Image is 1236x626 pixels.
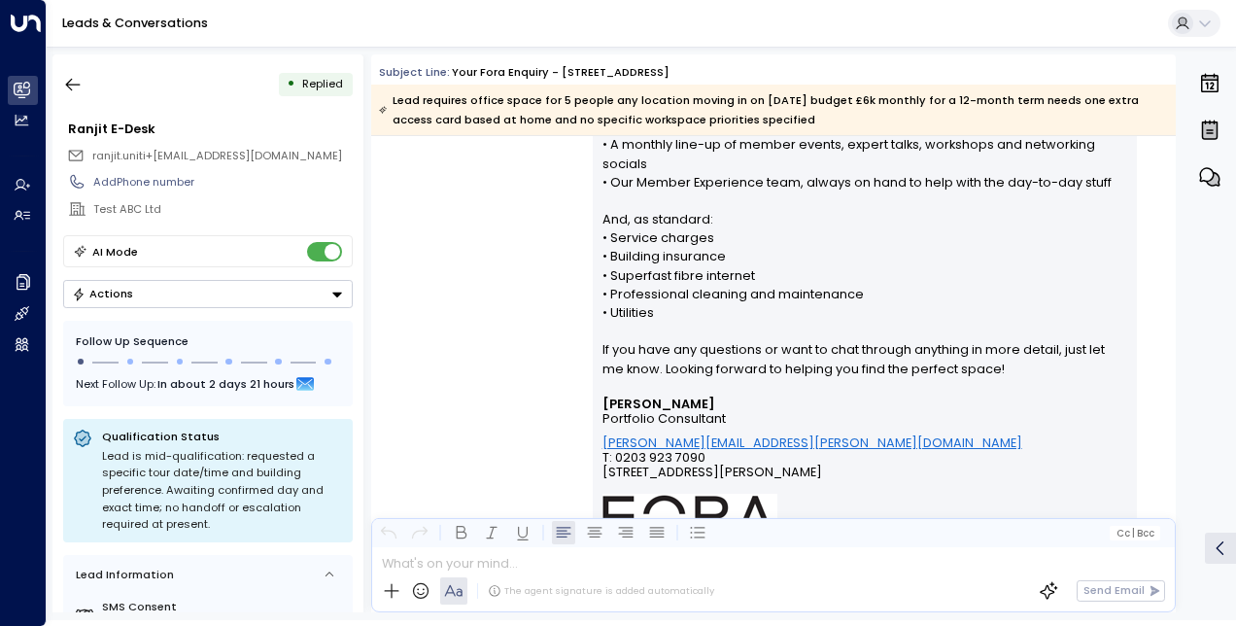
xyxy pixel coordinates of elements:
span: Subject Line: [379,64,450,80]
div: Follow Up Sequence [76,333,340,350]
button: Redo [408,521,431,544]
font: [PERSON_NAME] [602,396,715,412]
img: AIorK4ysLkpAD1VLoJghiceWoVRmgk1XU2vrdoLkeDLGAFfv_vh6vnfJOA1ilUWLDOVq3gZTs86hLsHm3vG- [602,494,777,539]
span: [STREET_ADDRESS][PERSON_NAME] [602,465,822,494]
span: Cc Bcc [1116,528,1154,539]
div: AddPhone number [93,174,352,191]
span: T: 0203 923 7090 [602,450,705,465]
div: Lead Information [70,567,174,583]
div: Button group with a nested menu [63,280,353,308]
span: ranjit.uniti+99@outlook.com [92,148,342,164]
button: Undo [377,521,400,544]
span: ranjit.uniti+[EMAIL_ADDRESS][DOMAIN_NAME] [92,148,342,163]
p: Qualification Status [102,429,343,444]
span: | [1132,528,1135,539]
div: Actions [72,287,133,300]
span: In about 2 days 21 hours [157,373,294,395]
div: • [287,70,295,98]
label: SMS Consent [102,599,346,615]
div: Lead is mid-qualification: requested a specific tour date/time and building preference. Awaiting ... [102,448,343,534]
span: Replied [302,76,343,91]
div: Your Fora Enquiry - [STREET_ADDRESS] [452,64,669,81]
div: Lead requires office space for 5 people any location moving in on [DATE] budget £6k monthly for a... [379,90,1166,129]
div: Test ABC Ltd [93,201,352,218]
a: [PERSON_NAME][EMAIL_ADDRESS][PERSON_NAME][DOMAIN_NAME] [602,435,1022,450]
div: The agent signature is added automatically [488,584,714,598]
a: Leads & Conversations [62,15,208,31]
button: Actions [63,280,353,308]
div: Ranjit E-Desk [68,120,352,138]
span: Portfolio Consultant [602,411,726,426]
div: AI Mode [92,242,138,261]
div: Next Follow Up: [76,373,340,395]
button: Cc|Bcc [1110,526,1160,540]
